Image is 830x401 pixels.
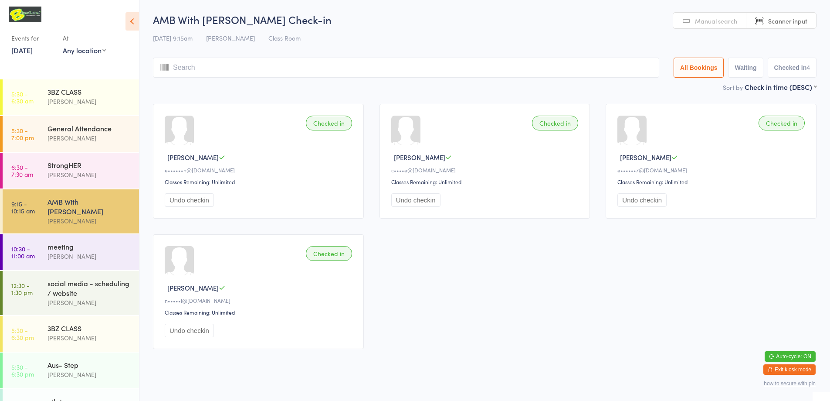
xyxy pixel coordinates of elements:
[3,353,139,388] a: 5:30 -6:30 pmAus- Step[PERSON_NAME]
[728,58,763,78] button: Waiting
[47,370,132,380] div: [PERSON_NAME]
[47,360,132,370] div: Aus- Step
[806,64,810,71] div: 4
[617,166,807,174] div: e••••••7@[DOMAIN_NAME]
[532,116,578,130] div: Checked in
[11,363,34,377] time: 5:30 - 6:30 pm
[165,308,355,316] div: Classes Remaining: Unlimited
[306,246,352,261] div: Checked in
[768,17,807,25] span: Scanner input
[47,87,132,96] div: 3BZ CLASS
[695,17,737,25] span: Manual search
[11,164,33,178] time: 6:30 - 7:30 am
[11,90,34,104] time: 5:30 - 6:30 am
[47,278,132,298] div: social media - scheduling / website
[765,351,816,362] button: Auto-cycle: ON
[47,333,132,343] div: [PERSON_NAME]
[617,178,807,185] div: Classes Remaining: Unlimited
[165,193,214,207] button: Undo checkin
[47,160,132,170] div: StrongHER
[153,12,816,27] h2: AMB With [PERSON_NAME] Check-in
[620,153,671,162] span: [PERSON_NAME]
[394,153,445,162] span: [PERSON_NAME]
[47,242,132,251] div: meeting
[674,58,724,78] button: All Bookings
[153,34,193,42] span: [DATE] 9:15am
[11,282,33,296] time: 12:30 - 1:30 pm
[764,380,816,387] button: how to secure with pin
[11,45,33,55] a: [DATE]
[47,216,132,226] div: [PERSON_NAME]
[391,193,440,207] button: Undo checkin
[11,127,34,141] time: 5:30 - 7:00 pm
[3,316,139,352] a: 5:30 -6:30 pm3BZ CLASS[PERSON_NAME]
[759,116,805,130] div: Checked in
[3,116,139,152] a: 5:30 -7:00 pmGeneral Attendance[PERSON_NAME]
[47,251,132,261] div: [PERSON_NAME]
[617,193,667,207] button: Undo checkin
[723,83,743,92] label: Sort by
[47,123,132,133] div: General Attendance
[153,58,659,78] input: Search
[11,200,35,214] time: 9:15 - 10:15 am
[47,170,132,180] div: [PERSON_NAME]
[165,297,355,304] div: n•••••l@[DOMAIN_NAME]
[11,31,54,45] div: Events for
[167,283,219,292] span: [PERSON_NAME]
[3,153,139,189] a: 6:30 -7:30 amStrongHER[PERSON_NAME]
[3,271,139,315] a: 12:30 -1:30 pmsocial media - scheduling / website[PERSON_NAME]
[9,7,41,22] img: B Transformed Gym
[167,153,219,162] span: [PERSON_NAME]
[391,178,581,185] div: Classes Remaining: Unlimited
[165,178,355,185] div: Classes Remaining: Unlimited
[3,234,139,270] a: 10:30 -11:00 ammeeting[PERSON_NAME]
[47,133,132,143] div: [PERSON_NAME]
[206,34,255,42] span: [PERSON_NAME]
[391,166,581,174] div: c••••e@[DOMAIN_NAME]
[745,82,816,92] div: Check in time (DESC)
[11,245,35,259] time: 10:30 - 11:00 am
[63,31,106,45] div: At
[3,189,139,233] a: 9:15 -10:15 amAMB With [PERSON_NAME][PERSON_NAME]
[763,364,816,375] button: Exit kiosk mode
[47,323,132,333] div: 3BZ CLASS
[165,166,355,174] div: e••••••n@[DOMAIN_NAME]
[47,197,132,216] div: AMB With [PERSON_NAME]
[3,79,139,115] a: 5:30 -6:30 am3BZ CLASS[PERSON_NAME]
[306,116,352,130] div: Checked in
[11,327,34,341] time: 5:30 - 6:30 pm
[63,45,106,55] div: Any location
[165,324,214,337] button: Undo checkin
[47,96,132,106] div: [PERSON_NAME]
[268,34,301,42] span: Class Room
[768,58,817,78] button: Checked in4
[47,298,132,308] div: [PERSON_NAME]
